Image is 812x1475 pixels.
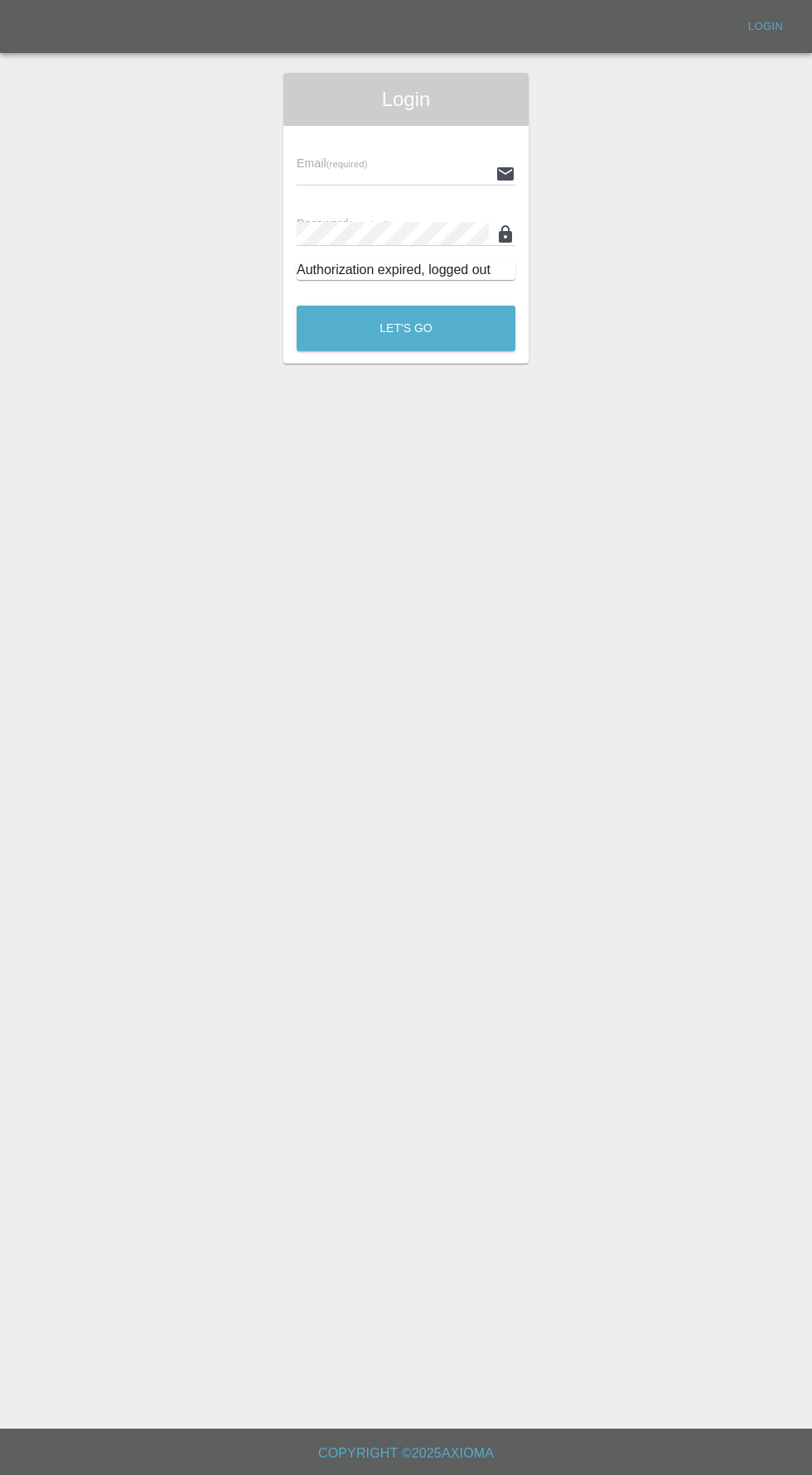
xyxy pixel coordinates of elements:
a: Login [739,14,792,40]
span: Login [297,86,515,113]
small: (required) [349,219,390,229]
span: Email [297,157,367,170]
small: (required) [326,159,368,169]
h6: Copyright © 2025 Axioma [13,1442,799,1465]
div: Authorization expired, logged out [297,260,515,280]
span: Password [297,217,389,230]
button: Let's Go [297,306,515,351]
